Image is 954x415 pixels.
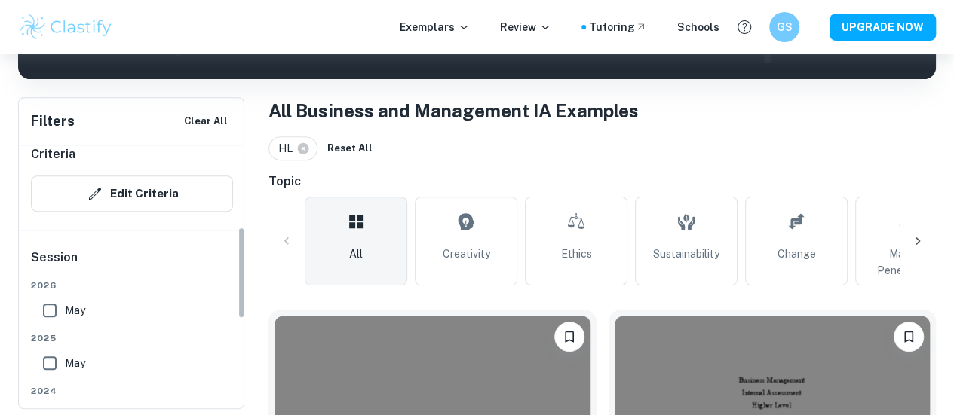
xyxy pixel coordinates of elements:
span: May [65,302,85,319]
span: Change [778,246,816,262]
img: Clastify logo [18,12,114,42]
button: Reset All [324,137,376,160]
div: HL [268,136,317,160]
span: 2026 [31,279,233,292]
span: All [349,246,363,262]
span: May [65,355,85,371]
span: Sustainability [653,246,719,262]
button: Clear All [180,110,232,133]
span: Creativity [443,246,490,262]
button: Bookmark [894,322,924,352]
button: GS [769,12,799,42]
h6: Session [31,249,233,279]
button: Bookmark [554,322,584,352]
span: Ethics [561,246,592,262]
p: Exemplars [400,19,470,35]
h6: Criteria [31,145,75,163]
span: 2024 [31,384,233,398]
h6: Topic [268,172,936,191]
button: Help and Feedback [732,14,757,40]
span: Market Penetration [862,246,951,279]
span: 2025 [31,331,233,345]
a: Tutoring [589,19,647,35]
button: Edit Criteria [31,175,233,212]
button: UPGRADE NOW [830,14,936,41]
h6: Filters [31,111,75,132]
p: Review [500,19,551,35]
a: Schools [677,19,719,35]
h1: All Business and Management IA Examples [268,97,936,124]
h6: GS [776,19,793,35]
span: HL [278,140,299,157]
